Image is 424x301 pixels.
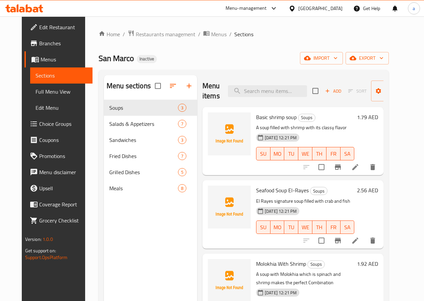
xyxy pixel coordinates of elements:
button: WE [298,147,312,160]
span: 7 [178,121,186,127]
div: items [178,152,186,160]
button: SU [256,220,270,234]
img: Basic shrimp soup [208,112,251,155]
div: [GEOGRAPHIC_DATA] [298,5,343,12]
a: Edit Menu [30,100,93,116]
button: TU [284,220,298,234]
span: 1.0.0 [43,235,53,244]
button: delete [365,233,381,249]
nav: Menu sections [104,97,197,199]
a: Promotions [24,148,93,164]
span: Add [324,87,342,95]
h2: Menu items [202,81,220,101]
a: Full Menu View [30,84,93,100]
span: [DATE] 12:21 PM [262,208,299,214]
span: Soups [308,260,324,268]
a: Edit menu item [351,163,359,171]
span: Soups [109,104,178,112]
span: Molokhia With Shrimp [256,259,306,269]
span: Edit Menu [36,104,87,112]
span: TH [315,149,324,159]
h6: 2.56 AED [357,186,378,195]
span: Edit Restaurant [39,23,87,31]
h6: 1.79 AED [357,112,378,122]
a: Branches [24,35,93,51]
span: WE [301,149,310,159]
span: Coverage Report [39,200,87,208]
span: FR [329,149,338,159]
a: Edit menu item [351,237,359,245]
div: items [178,104,186,112]
span: Grilled Dishes [109,168,178,176]
button: MO [270,147,285,160]
span: Branches [39,39,87,47]
button: FR [326,147,341,160]
h6: 1.92 AED [357,259,378,268]
li: / [198,30,200,38]
a: Upsell [24,180,93,196]
button: Manage items [371,81,416,101]
li: / [229,30,232,38]
span: Sort sections [165,78,181,94]
a: Grocery Checklist [24,212,93,229]
a: Support.OpsPlatform [25,253,68,262]
button: import [300,52,343,64]
a: Sections [30,67,93,84]
a: Edit Restaurant [24,19,93,35]
div: Fried Dishes7 [104,148,197,164]
span: Select to update [314,234,328,248]
a: Coupons [24,132,93,148]
div: Soups [298,114,315,122]
button: MO [270,220,285,234]
h2: Menu sections [107,81,151,91]
span: Select to update [314,160,328,174]
span: Menus [211,30,227,38]
span: Version: [25,235,42,244]
span: Add item [322,86,344,96]
li: / [123,30,125,38]
button: delete [365,159,381,175]
span: Sections [36,71,87,80]
span: Choice Groups [39,120,87,128]
input: search [228,85,307,97]
span: FR [329,222,338,232]
span: Menu disclaimer [39,168,87,176]
a: Menus [203,30,227,39]
span: export [351,54,383,62]
span: Select section first [344,86,371,96]
span: 3 [178,105,186,111]
span: 3 [178,137,186,143]
div: Salads & Appetizers7 [104,116,197,132]
span: Upsell [39,184,87,192]
span: Seafood Soup El-Rayes [256,185,309,195]
p: A soup filled with shrimp with its classy flavor [256,123,354,132]
div: Soups [307,260,325,268]
span: a [413,5,415,12]
span: Soups [310,187,327,195]
a: Menu disclaimer [24,164,93,180]
div: Inactive [137,55,157,63]
span: SA [343,149,352,159]
div: Soups [310,187,327,195]
span: Fried Dishes [109,152,178,160]
span: [DATE] 12:21 PM [262,135,299,141]
span: TU [287,222,296,232]
span: Select all sections [151,79,165,93]
button: Add [322,86,344,96]
span: Grocery Checklist [39,216,87,224]
span: Sandwiches [109,136,178,144]
span: import [305,54,338,62]
div: Grilled Dishes5 [104,164,197,180]
div: Soups3 [104,100,197,116]
span: MO [273,222,282,232]
div: Meals8 [104,180,197,196]
button: FR [326,220,341,234]
a: Restaurants management [128,30,195,39]
span: TH [315,222,324,232]
span: Soups [298,114,315,121]
span: Select section [308,84,322,98]
span: Coupons [39,136,87,144]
